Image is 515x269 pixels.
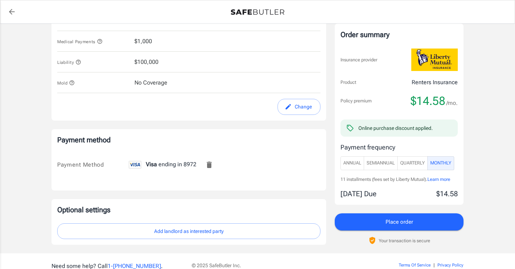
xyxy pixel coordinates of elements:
button: SemiAnnual [364,156,398,170]
button: Monthly [427,156,454,170]
img: Liberty Mutual [411,49,458,71]
span: Quarterly [400,159,425,167]
a: back to quotes [5,5,19,19]
a: Privacy Policy [437,263,463,268]
p: Renters Insurance [412,78,458,87]
p: Policy premium [340,97,372,105]
div: Payment Method [57,161,129,169]
img: Back to quotes [231,9,284,15]
span: /mo. [446,98,458,108]
p: Product [340,79,356,86]
p: Insurance provider [340,56,377,63]
p: Optional settings [57,205,320,215]
span: $100,000 [134,58,158,66]
span: No Coverage [134,78,167,87]
span: Mold [57,81,75,86]
button: Annual [340,156,364,170]
span: ending in 8972 [129,161,196,168]
span: Monthly [430,159,451,167]
button: Medical Payments [57,37,103,46]
span: Medical Payments [57,39,103,44]
span: SemiAnnual [367,159,395,167]
span: Learn more [427,176,450,182]
button: edit [278,99,320,115]
img: visa [129,161,141,168]
span: $14.58 [411,94,445,108]
button: Quarterly [397,156,428,170]
span: Place order [386,217,413,227]
div: Online purchase discount applied. [358,125,433,132]
span: | [433,263,435,268]
span: $1,000 [134,37,152,46]
p: © 2025 SafeButler Inc. [192,262,358,269]
a: Terms Of Service [399,263,431,268]
p: [DATE] Due [340,188,377,199]
button: Place order [335,213,463,230]
button: Remove this card [201,156,218,173]
span: Liability [57,60,81,65]
span: Visa [146,161,157,168]
span: 11 installments (fees set by Liberty Mutual). [340,176,427,182]
button: Liability [57,58,81,66]
p: Payment frequency [340,142,458,152]
p: Your transaction is secure [379,237,430,244]
p: $14.58 [436,188,458,199]
button: Add landlord as interested party [57,223,320,239]
button: Mold [57,78,75,87]
p: Payment method [57,135,320,145]
div: Order summary [340,29,458,40]
span: Annual [343,159,361,167]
